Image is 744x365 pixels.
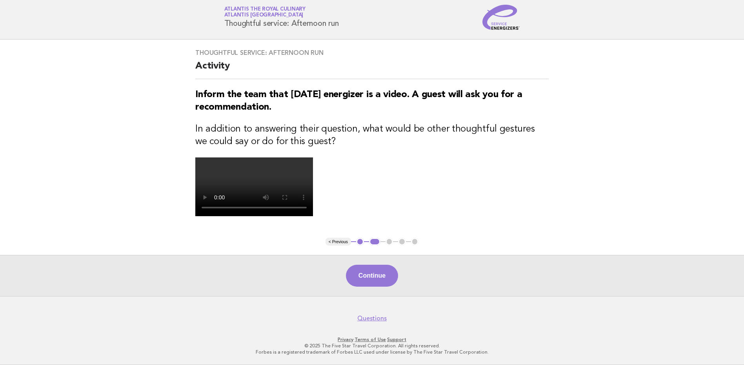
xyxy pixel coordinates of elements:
[195,49,549,57] h3: Thoughtful service: Afternoon run
[132,349,612,355] p: Forbes is a registered trademark of Forbes LLC used under license by The Five Star Travel Corpora...
[346,265,398,287] button: Continue
[132,343,612,349] p: © 2025 The Five Star Travel Corporation. All rights reserved.
[357,314,387,322] a: Questions
[387,337,406,342] a: Support
[482,5,520,30] img: Service Energizers
[224,7,339,27] h1: Thoughtful service: Afternoon run
[355,337,386,342] a: Terms of Use
[195,60,549,79] h2: Activity
[356,238,364,246] button: 1
[195,123,549,148] h3: In addition to answering their question, what would be other thoughtful gestures we could say or ...
[369,238,380,246] button: 2
[195,90,522,112] strong: Inform the team that [DATE] energizer is a video. A guest will ask you for a recommendation.
[132,336,612,343] p: · ·
[326,238,351,246] button: < Previous
[224,7,306,18] a: Atlantis the Royal CulinaryAtlantis [GEOGRAPHIC_DATA]
[338,337,353,342] a: Privacy
[224,13,304,18] span: Atlantis [GEOGRAPHIC_DATA]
